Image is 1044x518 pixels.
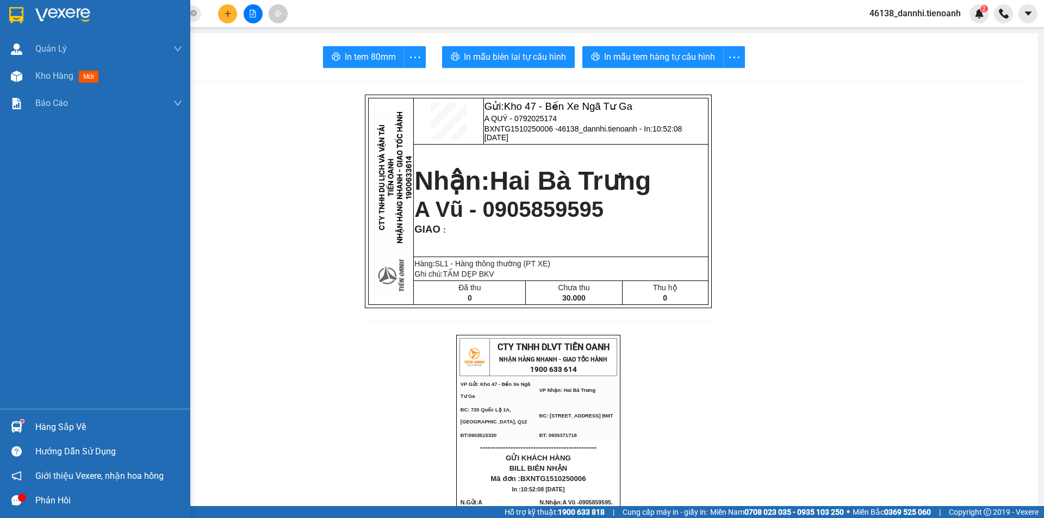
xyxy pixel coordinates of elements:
[35,444,182,460] div: Hướng dẫn sử dụng
[490,475,586,483] span: Mã đơn :
[623,506,707,518] span: Cung cấp máy in - giấy in:
[59,43,158,72] span: BXNTG1510250006 -
[505,506,605,518] span: Hỗ trợ kỹ thuật:
[440,226,446,234] span: :
[999,9,1009,18] img: phone-icon
[35,96,68,110] span: Báo cáo
[218,4,237,23] button: plus
[274,10,282,17] span: aim
[582,46,724,68] button: printerIn mẫu tem hàng tự cấu hình
[404,46,426,68] button: more
[244,4,263,23] button: file-add
[458,283,481,292] span: Đã thu
[461,433,496,438] span: ĐT:0903515330
[35,419,182,435] div: Hàng sắp về
[461,382,530,399] span: VP Gửi: Kho 47 - Bến Xe Ngã Tư Ga
[269,4,288,23] button: aim
[744,508,844,516] strong: 0708 023 035 - 0935 103 250
[323,46,405,68] button: printerIn tem 80mm
[468,294,472,302] span: 0
[11,446,22,457] span: question-circle
[461,407,527,425] span: ĐC: 720 Quốc Lộ 1A, [GEOGRAPHIC_DATA], Q12
[509,464,568,472] span: BILL BIÊN NHẬN
[59,6,153,29] span: Gửi:
[11,421,22,433] img: warehouse-icon
[484,101,632,112] span: Gửi:
[414,197,604,221] span: A Vũ - 0905859595
[539,388,595,393] span: VP Nhận: Hai Bà Trưng
[724,51,744,64] span: more
[539,499,613,517] span: N.Nhận:
[521,486,565,492] span: 10:52:08 [DATE]
[35,71,73,81] span: Kho hàng
[414,259,550,268] span: Hàng:SL
[332,52,340,63] span: printer
[484,124,682,142] span: 46138_dannhi.tienoanh - In:
[442,46,575,68] button: printerIn mẫu biên lai tự cấu hình
[461,344,488,371] img: logo
[35,42,67,55] span: Quản Lý
[853,506,931,518] span: Miền Bắc
[190,9,197,19] span: close-circle
[512,486,565,492] span: In :
[530,365,577,373] strong: 1900 633 614
[173,99,182,108] span: down
[35,492,182,509] div: Phản hồi
[562,294,586,302] span: 30.000
[443,270,494,278] span: TẤM DẸP BKV
[1018,4,1037,23] button: caret-down
[484,114,557,123] span: A QUÝ - 0792025174
[604,50,715,64] span: In mẫu tem hàng tự cấu hình
[723,46,745,68] button: more
[884,508,931,516] strong: 0369 525 060
[190,10,197,16] span: close-circle
[414,270,494,278] span: Ghi chú:
[1023,9,1033,18] span: caret-down
[59,6,153,29] span: Kho 47 - Bến Xe Ngã Tư Ga
[558,508,605,516] strong: 1900 633 818
[663,294,667,302] span: 0
[21,420,24,423] sup: 1
[980,5,988,13] sup: 2
[224,10,232,17] span: plus
[539,499,613,517] span: A Vũ -
[653,283,678,292] span: Thu hộ
[9,7,23,23] img: logo-vxr
[461,499,529,517] span: N.Gửi:
[710,506,844,518] span: Miền Nam
[558,283,589,292] span: Chưa thu
[444,259,550,268] span: 1 - Hàng thông thường (PT XE)
[591,52,600,63] span: printer
[490,166,651,195] span: Hai Bà Trưng
[59,53,158,72] span: 46138_dannhi.tienoanh - In:
[506,454,571,462] span: GỬI KHÁCH HÀNG
[414,166,651,195] strong: Nhận:
[451,52,459,63] span: printer
[974,9,984,18] img: icon-new-feature
[345,50,396,64] span: In tem 80mm
[173,45,182,53] span: down
[613,506,614,518] span: |
[539,413,613,419] span: ĐC: [STREET_ADDRESS] BMT
[499,356,607,363] strong: NHẬN HÀNG NHANH - GIAO TỐC HÀNH
[484,124,682,142] span: 10:52:08 [DATE]
[847,510,850,514] span: ⚪️
[461,499,482,517] span: A QUÝ
[984,508,991,516] span: copyright
[35,469,164,483] span: Giới thiệu Vexere, nhận hoa hồng
[498,342,610,352] span: CTY TNHH DLVT TIẾN OANH
[79,71,98,83] span: mới
[69,63,132,72] span: 10:52:08 [DATE]
[59,32,141,41] span: A QUÝ - 0792025174
[11,471,22,481] span: notification
[11,98,22,109] img: solution-icon
[11,43,22,55] img: warehouse-icon
[249,10,257,17] span: file-add
[21,78,137,138] strong: Nhận:
[11,71,22,82] img: warehouse-icon
[504,101,632,112] span: Kho 47 - Bến Xe Ngã Tư Ga
[414,223,440,235] span: GIAO
[480,443,596,452] span: ----------------------------------------------
[539,433,577,438] span: ĐT: 0935371718
[484,124,682,142] span: BXNTG1510250006 -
